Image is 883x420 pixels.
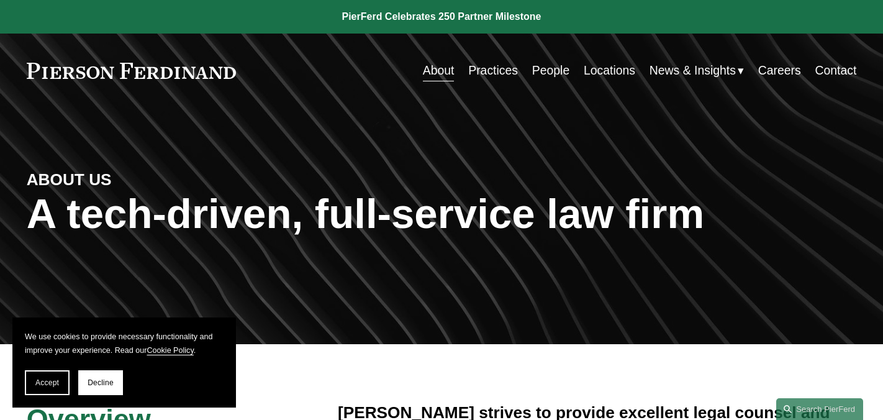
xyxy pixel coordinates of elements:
span: News & Insights [650,60,736,81]
p: We use cookies to provide necessary functionality and improve your experience. Read our . [25,330,224,358]
a: Careers [758,58,801,83]
span: Accept [35,378,59,387]
a: People [532,58,569,83]
a: Cookie Policy [147,346,193,355]
a: Locations [584,58,635,83]
a: folder dropdown [650,58,744,83]
button: Decline [78,370,123,395]
a: Search this site [776,398,863,420]
a: Practices [468,58,518,83]
h1: A tech-driven, full-service law firm [27,190,857,238]
button: Accept [25,370,70,395]
span: Decline [88,378,114,387]
a: Contact [815,58,856,83]
a: About [423,58,455,83]
section: Cookie banner [12,317,236,408]
strong: ABOUT US [27,170,112,189]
